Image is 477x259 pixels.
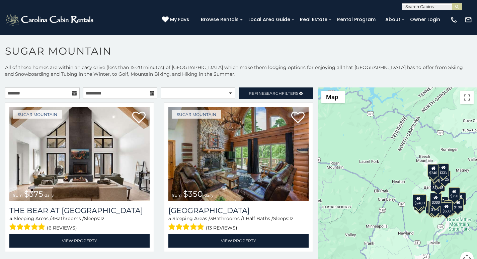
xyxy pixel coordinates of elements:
[297,14,331,25] a: Real Estate
[168,206,309,215] h3: Grouse Moor Lodge
[183,189,203,199] span: $350
[452,198,464,211] div: $190
[9,107,150,201] img: The Bear At Sugar Mountain
[441,202,452,215] div: $500
[9,234,150,248] a: View Property
[428,167,440,180] div: $170
[427,164,439,177] div: $240
[429,193,441,206] div: $190
[448,187,460,200] div: $250
[264,91,282,96] span: Search
[172,193,182,198] span: from
[206,223,237,232] span: (13 reviews)
[9,107,150,201] a: The Bear At Sugar Mountain from $375 daily
[428,201,440,214] div: $155
[168,206,309,215] a: [GEOGRAPHIC_DATA]
[465,16,472,23] img: mail-regular-white.png
[239,87,313,99] a: RefineSearchFilters
[162,16,191,23] a: My Favs
[436,197,448,209] div: $200
[415,194,426,207] div: $210
[430,194,441,206] div: $300
[204,193,214,198] span: daily
[382,14,404,25] a: About
[13,110,62,119] a: Sugar Mountain
[168,215,171,221] span: 5
[132,111,146,125] a: Add to favorites
[245,14,294,25] a: Local Area Guide
[45,193,54,198] span: daily
[415,195,426,208] div: $225
[168,234,309,248] a: View Property
[439,171,450,183] div: $125
[321,91,345,103] button: Change map style
[289,215,294,221] span: 12
[444,200,455,213] div: $195
[326,93,338,101] span: Map
[243,215,273,221] span: 1 Half Baths /
[170,16,189,23] span: My Favs
[24,189,43,199] span: $375
[412,194,424,207] div: $240
[430,193,442,206] div: $265
[100,215,104,221] span: 12
[13,193,23,198] span: from
[210,215,213,221] span: 3
[172,110,221,119] a: Sugar Mountain
[334,14,379,25] a: Rental Program
[5,13,95,26] img: White-1-2.png
[407,14,444,25] a: Owner Login
[429,201,441,213] div: $175
[9,215,150,232] div: Sleeping Areas / Bathrooms / Sleeps:
[168,107,309,201] a: Grouse Moor Lodge from $350 daily
[291,111,305,125] a: Add to favorites
[47,223,77,232] span: (6 reviews)
[52,215,54,221] span: 3
[460,91,474,104] button: Toggle fullscreen view
[454,192,466,205] div: $155
[9,206,150,215] a: The Bear At [GEOGRAPHIC_DATA]
[249,91,298,96] span: Refine Filters
[168,107,309,201] img: Grouse Moor Lodge
[168,215,309,232] div: Sleeping Areas / Bathrooms / Sleeps:
[197,14,242,25] a: Browse Rentals
[9,206,150,215] h3: The Bear At Sugar Mountain
[438,164,449,176] div: $225
[9,215,12,221] span: 4
[450,16,458,23] img: phone-regular-white.png
[430,179,445,192] div: $1,095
